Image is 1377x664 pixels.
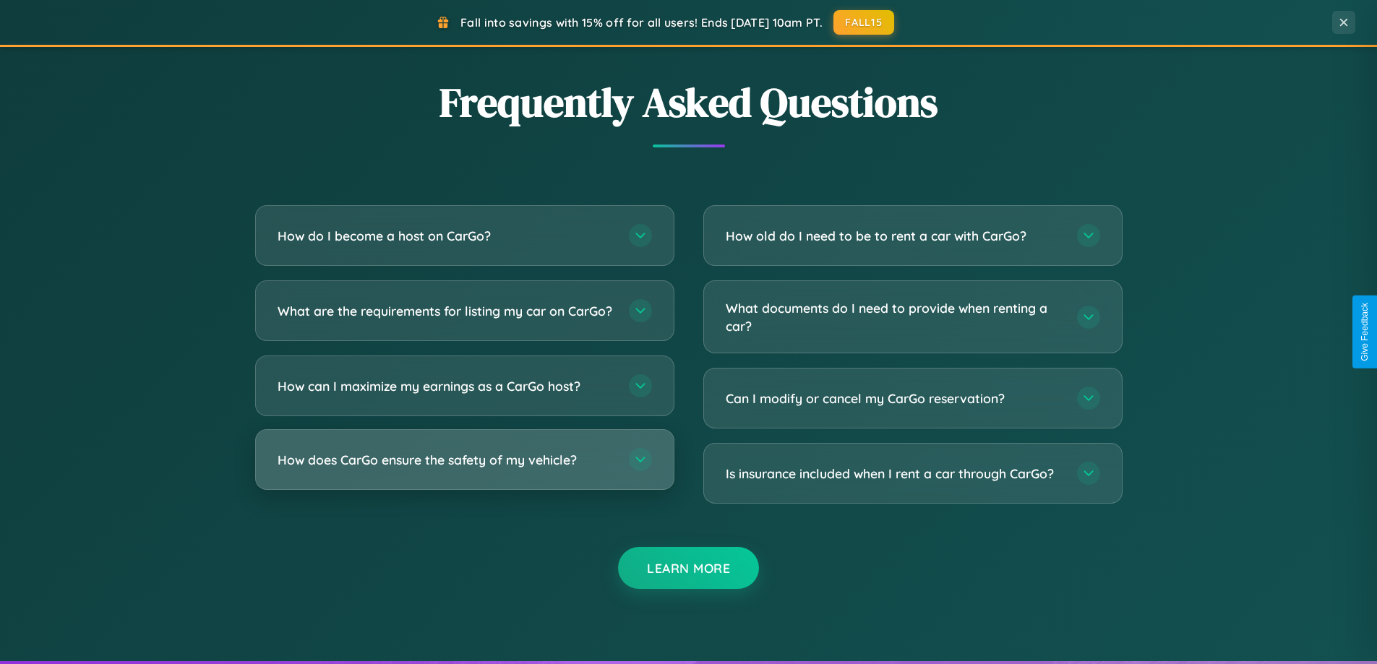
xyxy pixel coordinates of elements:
[278,377,614,395] h3: How can I maximize my earnings as a CarGo host?
[1360,303,1370,361] div: Give Feedback
[460,15,823,30] span: Fall into savings with 15% off for all users! Ends [DATE] 10am PT.
[726,389,1063,408] h3: Can I modify or cancel my CarGo reservation?
[726,299,1063,335] h3: What documents do I need to provide when renting a car?
[726,227,1063,245] h3: How old do I need to be to rent a car with CarGo?
[278,451,614,469] h3: How does CarGo ensure the safety of my vehicle?
[618,547,759,589] button: Learn More
[726,465,1063,483] h3: Is insurance included when I rent a car through CarGo?
[278,227,614,245] h3: How do I become a host on CarGo?
[278,302,614,320] h3: What are the requirements for listing my car on CarGo?
[833,10,894,35] button: FALL15
[255,74,1123,130] h2: Frequently Asked Questions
